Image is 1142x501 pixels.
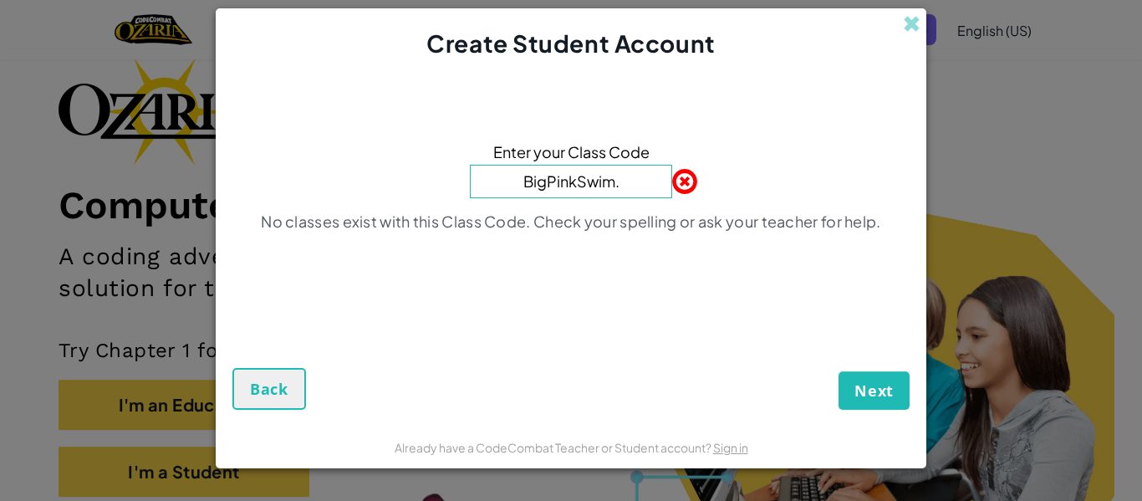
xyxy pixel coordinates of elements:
[854,381,894,401] span: Next
[250,379,288,399] span: Back
[713,440,748,455] a: Sign in
[261,212,880,232] p: No classes exist with this Class Code. Check your spelling or ask your teacher for help.
[395,440,713,455] span: Already have a CodeCombat Teacher or Student account?
[839,371,910,410] button: Next
[493,140,650,164] span: Enter your Class Code
[426,28,715,58] span: Create Student Account
[232,368,306,410] button: Back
